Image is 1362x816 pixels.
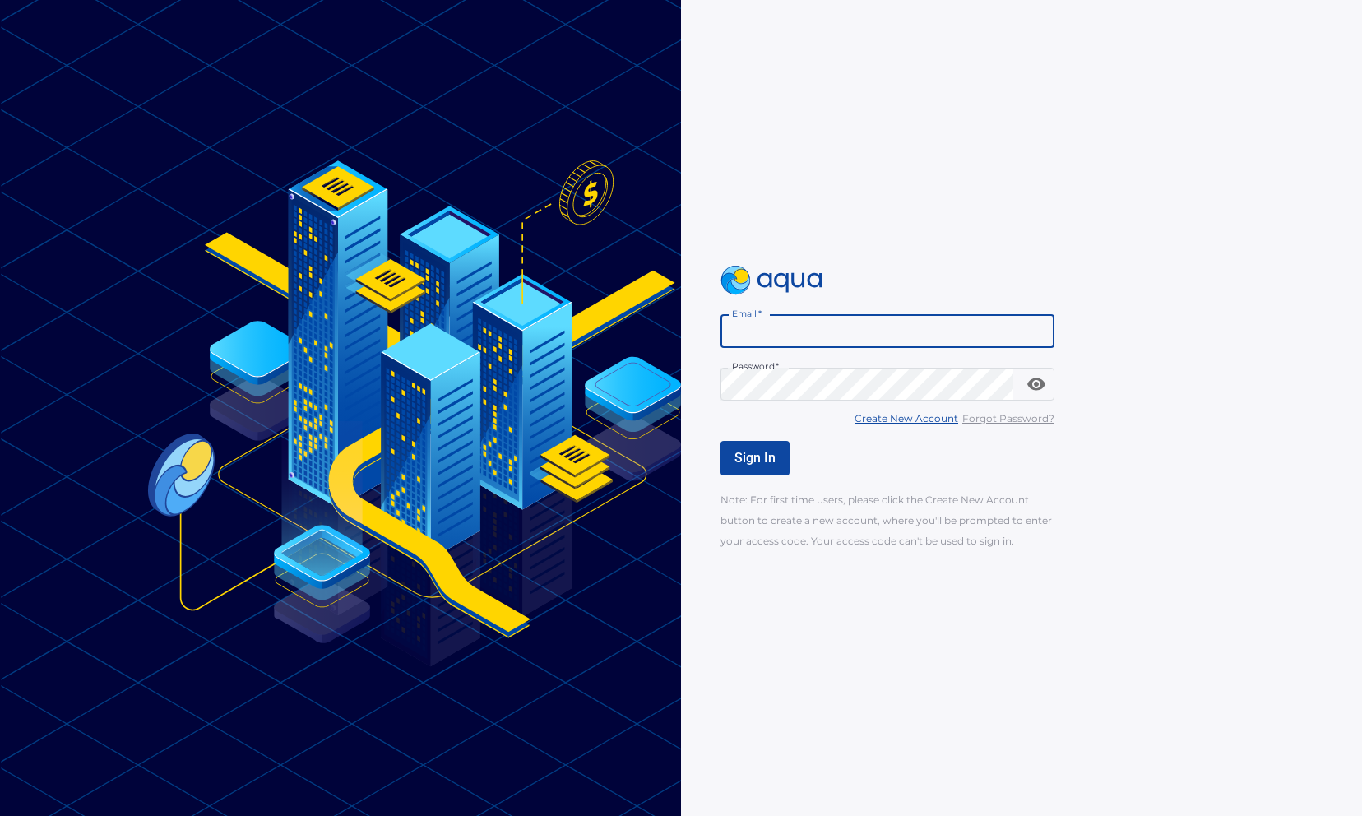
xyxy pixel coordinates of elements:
[962,412,1054,424] u: Forgot Password?
[720,266,822,295] img: logo
[855,412,958,424] u: Create New Account
[734,450,776,466] span: Sign In
[732,360,779,373] label: Password
[732,308,762,320] label: Email
[720,441,790,475] button: Sign In
[1020,368,1053,401] button: toggle password visibility
[720,494,1052,547] span: Note: For first time users, please click the Create New Account button to create a new account, w...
